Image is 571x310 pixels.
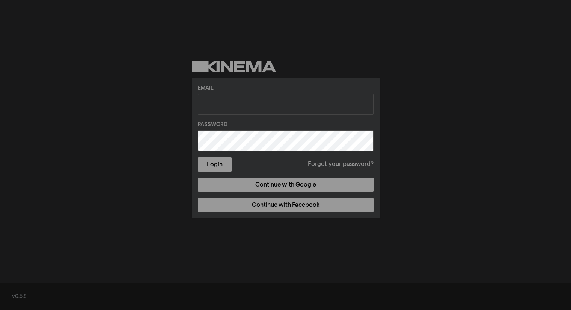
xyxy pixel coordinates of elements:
[12,293,559,301] div: v0.5.8
[198,157,232,172] button: Login
[308,160,374,169] a: Forgot your password?
[198,84,374,92] label: Email
[198,198,374,212] a: Continue with Facebook
[198,178,374,192] a: Continue with Google
[198,121,374,129] label: Password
